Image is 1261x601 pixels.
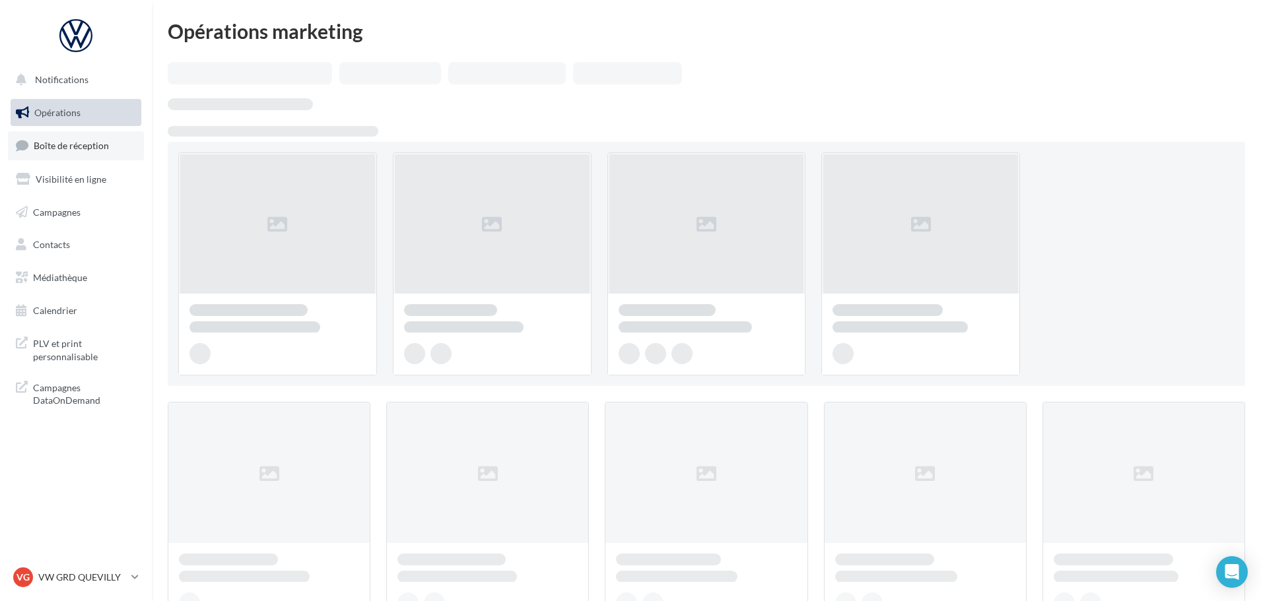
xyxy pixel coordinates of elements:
[1216,556,1248,588] div: Open Intercom Messenger
[35,74,88,85] span: Notifications
[8,99,144,127] a: Opérations
[38,571,126,584] p: VW GRD QUEVILLY
[33,334,136,363] span: PLV et print personnalisable
[36,174,106,185] span: Visibilité en ligne
[8,231,144,259] a: Contacts
[168,21,1245,41] div: Opérations marketing
[34,107,81,118] span: Opérations
[8,166,144,193] a: Visibilité en ligne
[34,140,109,151] span: Boîte de réception
[17,571,30,584] span: VG
[33,206,81,217] span: Campagnes
[33,305,77,316] span: Calendrier
[33,272,87,283] span: Médiathèque
[8,66,139,94] button: Notifications
[8,329,144,368] a: PLV et print personnalisable
[8,297,144,325] a: Calendrier
[11,565,141,590] a: VG VW GRD QUEVILLY
[8,373,144,412] a: Campagnes DataOnDemand
[8,131,144,160] a: Boîte de réception
[8,199,144,226] a: Campagnes
[33,379,136,407] span: Campagnes DataOnDemand
[8,264,144,292] a: Médiathèque
[33,239,70,250] span: Contacts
